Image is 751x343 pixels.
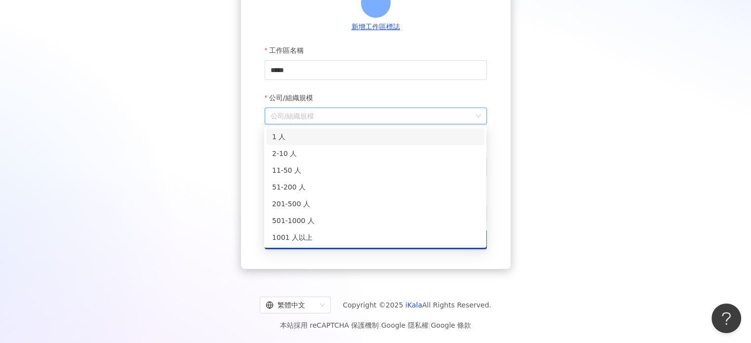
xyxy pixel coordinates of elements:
[272,198,478,209] div: 201-500 人
[343,299,491,311] span: Copyright © 2025 All Rights Reserved.
[266,229,484,246] div: 1001 人以上
[266,145,484,162] div: 2-10 人
[266,179,484,195] div: 51-200 人
[381,321,429,329] a: Google 隱私權
[272,165,478,176] div: 11-50 人
[265,40,311,60] label: 工作區名稱
[711,304,741,333] iframe: Help Scout Beacon - Open
[265,88,320,108] label: 公司/組織規模
[280,319,471,331] span: 本站採用 reCAPTCHA 保護機制
[431,321,471,329] a: Google 條款
[266,297,316,313] div: 繁體中文
[266,162,484,179] div: 11-50 人
[349,22,403,33] button: 新增工作區標誌
[266,195,484,212] div: 201-500 人
[429,321,431,329] span: |
[272,131,478,142] div: 1 人
[272,232,478,243] div: 1001 人以上
[379,321,381,329] span: |
[272,148,478,159] div: 2-10 人
[405,301,422,309] a: iKala
[265,60,487,80] input: 工作區名稱
[266,212,484,229] div: 501-1000 人
[272,215,478,226] div: 501-1000 人
[266,128,484,145] div: 1 人
[272,182,478,192] div: 51-200 人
